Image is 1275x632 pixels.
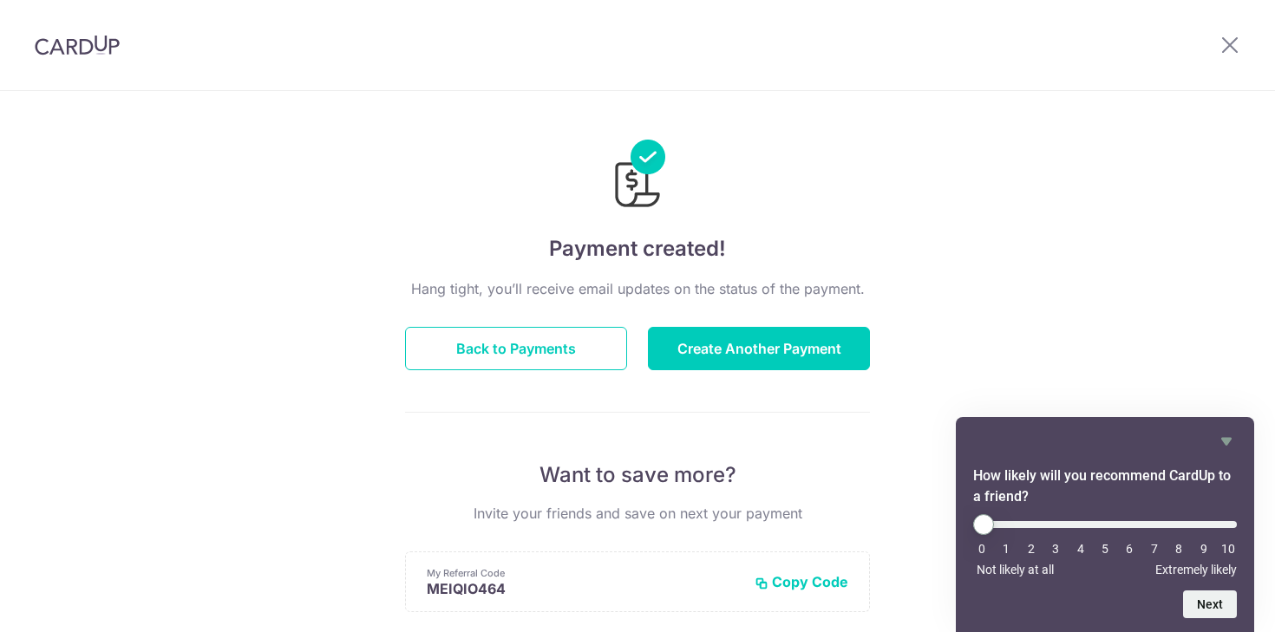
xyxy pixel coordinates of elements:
div: How likely will you recommend CardUp to a friend? Select an option from 0 to 10, with 0 being Not... [973,431,1237,618]
li: 4 [1072,542,1089,556]
div: How likely will you recommend CardUp to a friend? Select an option from 0 to 10, with 0 being Not... [973,514,1237,577]
p: Want to save more? [405,461,870,489]
button: Create Another Payment [648,327,870,370]
h4: Payment created! [405,233,870,264]
p: My Referral Code [427,566,741,580]
p: MEIQIO464 [427,580,741,597]
li: 10 [1219,542,1237,556]
img: CardUp [35,35,120,55]
li: 6 [1121,542,1138,556]
button: Next question [1183,590,1237,618]
li: 5 [1096,542,1114,556]
p: Hang tight, you’ll receive email updates on the status of the payment. [405,278,870,299]
li: 7 [1146,542,1163,556]
button: Copy Code [755,573,848,590]
li: 0 [973,542,991,556]
span: Not likely at all [977,563,1054,577]
li: 9 [1195,542,1213,556]
li: 2 [1023,542,1040,556]
h2: How likely will you recommend CardUp to a friend? Select an option from 0 to 10, with 0 being Not... [973,466,1237,507]
span: Extremely likely [1155,563,1237,577]
li: 3 [1047,542,1064,556]
img: Payments [610,140,665,212]
p: Invite your friends and save on next your payment [405,503,870,524]
li: 1 [997,542,1015,556]
button: Hide survey [1216,431,1237,452]
button: Back to Payments [405,327,627,370]
li: 8 [1170,542,1187,556]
